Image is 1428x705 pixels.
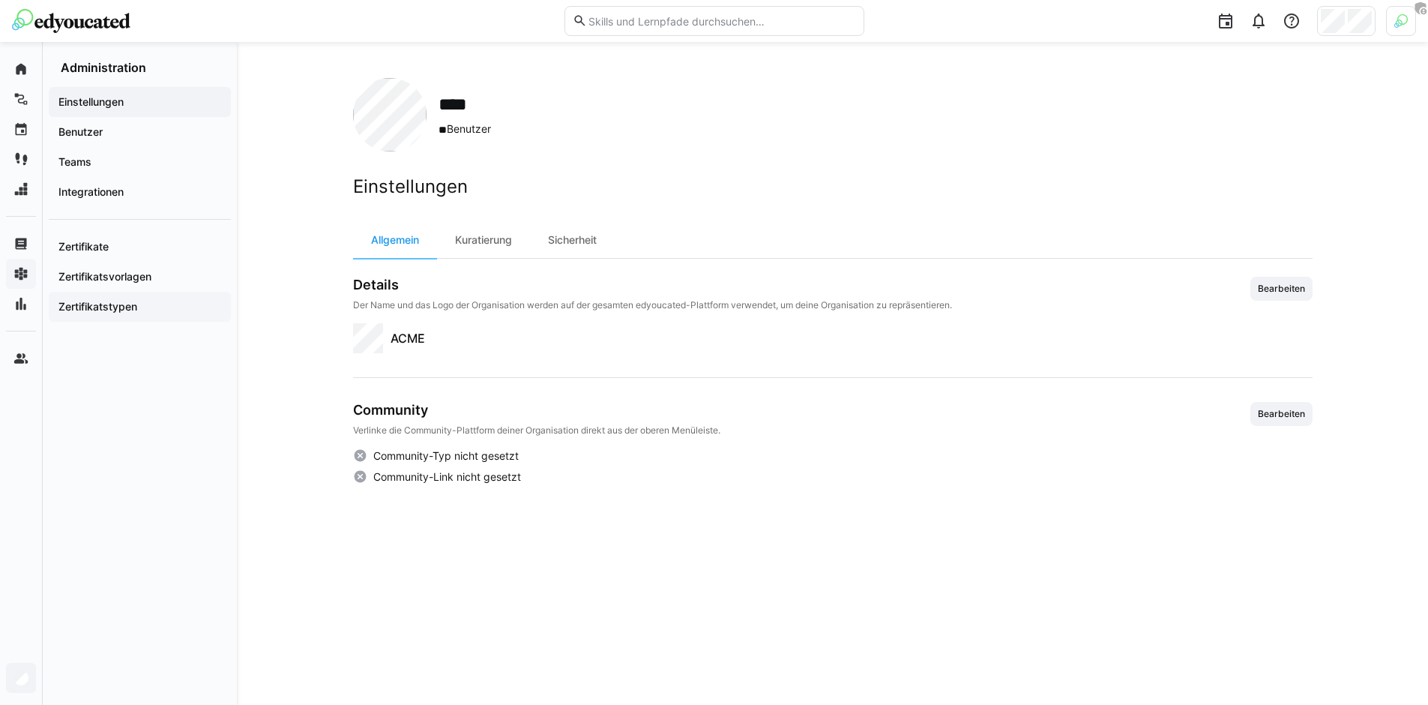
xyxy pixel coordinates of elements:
span: Community-Link nicht gesetzt [373,469,521,484]
h2: Einstellungen [353,175,1313,198]
p: Der Name und das Logo der Organisation werden auf der gesamten edyoucated-Plattform verwendet, um... [353,299,952,311]
span: ACME [391,329,425,347]
span: Bearbeiten [1256,408,1307,420]
span: Community-Typ nicht gesetzt [373,448,519,463]
span: Bearbeiten [1256,283,1307,295]
button: Bearbeiten [1250,402,1313,426]
input: Skills und Lernpfade durchsuchen… [587,14,855,28]
button: Bearbeiten [1250,277,1313,301]
div: Sicherheit [530,222,615,258]
p: Verlinke die Community-Plattform deiner Organisation direkt aus der oberen Menüleiste. [353,424,720,436]
h3: Community [353,402,720,418]
span: Benutzer [439,121,498,137]
div: Kuratierung [437,222,530,258]
div: Allgemein [353,222,437,258]
h3: Details [353,277,952,293]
